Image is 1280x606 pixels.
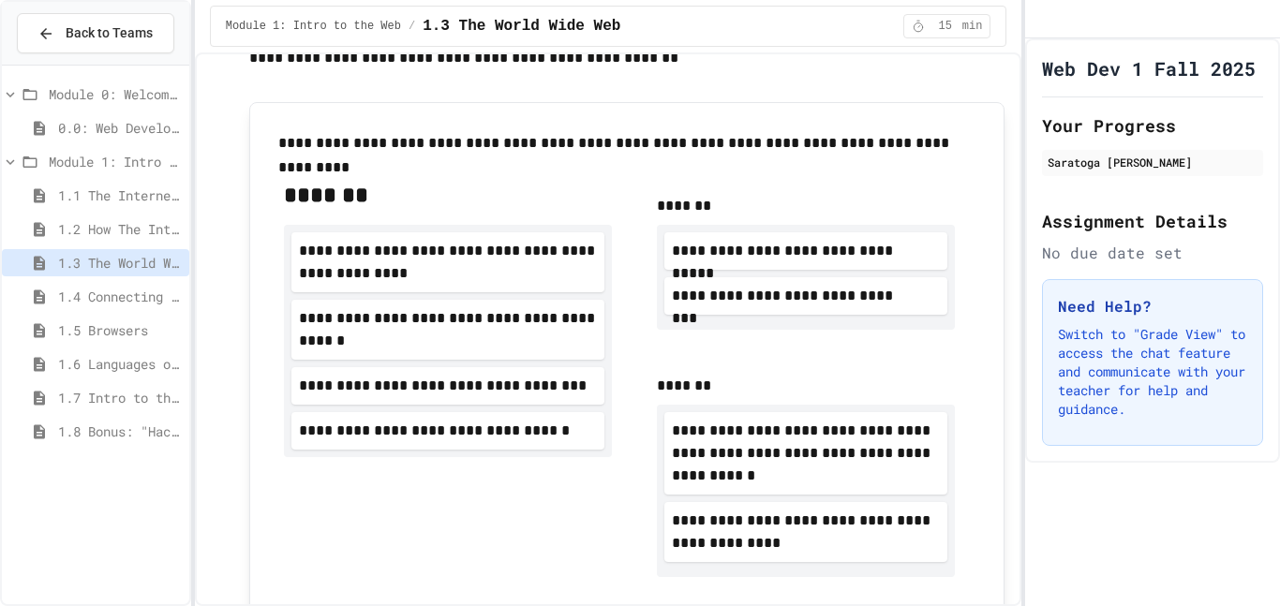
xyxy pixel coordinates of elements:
[49,152,182,171] span: Module 1: Intro to the Web
[66,23,153,43] span: Back to Teams
[17,13,174,53] button: Back to Teams
[226,19,401,34] span: Module 1: Intro to the Web
[409,19,415,34] span: /
[58,388,182,407] span: 1.7 Intro to the Web Review
[58,421,182,441] span: 1.8 Bonus: "Hacking" The Web
[1042,242,1263,264] div: No due date set
[930,19,960,34] span: 15
[1058,325,1247,419] p: Switch to "Grade View" to access the chat feature and communicate with your teacher for help and ...
[49,84,182,104] span: Module 0: Welcome to Web Development
[58,253,182,273] span: 1.3 The World Wide Web
[1048,154,1258,170] div: Saratoga [PERSON_NAME]
[58,118,182,138] span: 0.0: Web Development Syllabus
[58,185,182,205] span: 1.1 The Internet and its Impact on Society
[58,320,182,340] span: 1.5 Browsers
[423,15,620,37] span: 1.3 The World Wide Web
[962,19,983,34] span: min
[58,219,182,239] span: 1.2 How The Internet Works
[58,287,182,306] span: 1.4 Connecting to a Website
[1042,208,1263,234] h2: Assignment Details
[58,354,182,374] span: 1.6 Languages of the Web
[1042,55,1256,81] h1: Web Dev 1 Fall 2025
[1042,112,1263,139] h2: Your Progress
[1058,295,1247,318] h3: Need Help?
